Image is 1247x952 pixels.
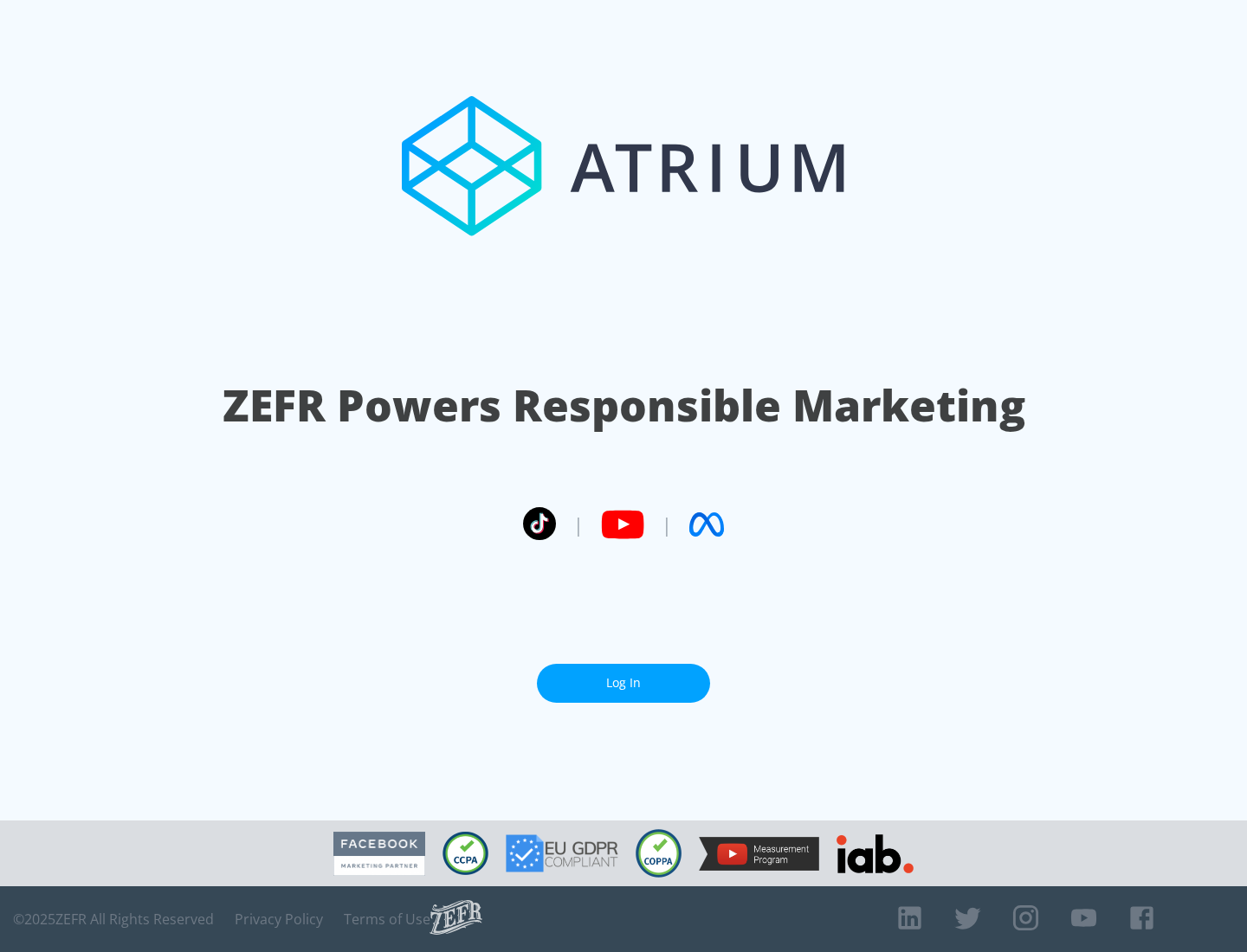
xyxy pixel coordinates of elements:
img: CCPA Compliant [443,832,488,875]
img: IAB [837,834,914,873]
a: Privacy Policy [235,910,323,928]
a: Log In [537,664,710,703]
span: | [573,511,584,537]
h1: ZEFR Powers Responsible Marketing [223,376,1025,435]
a: Terms of Use [344,910,430,928]
span: © 2025 ZEFR All Rights Reserved [13,910,214,928]
span: | [662,511,672,537]
img: COPPA Compliant [636,829,682,878]
img: YouTube Measurement Program [699,837,819,871]
img: Facebook Marketing Partner [333,832,425,876]
img: GDPR Compliant [506,834,618,872]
